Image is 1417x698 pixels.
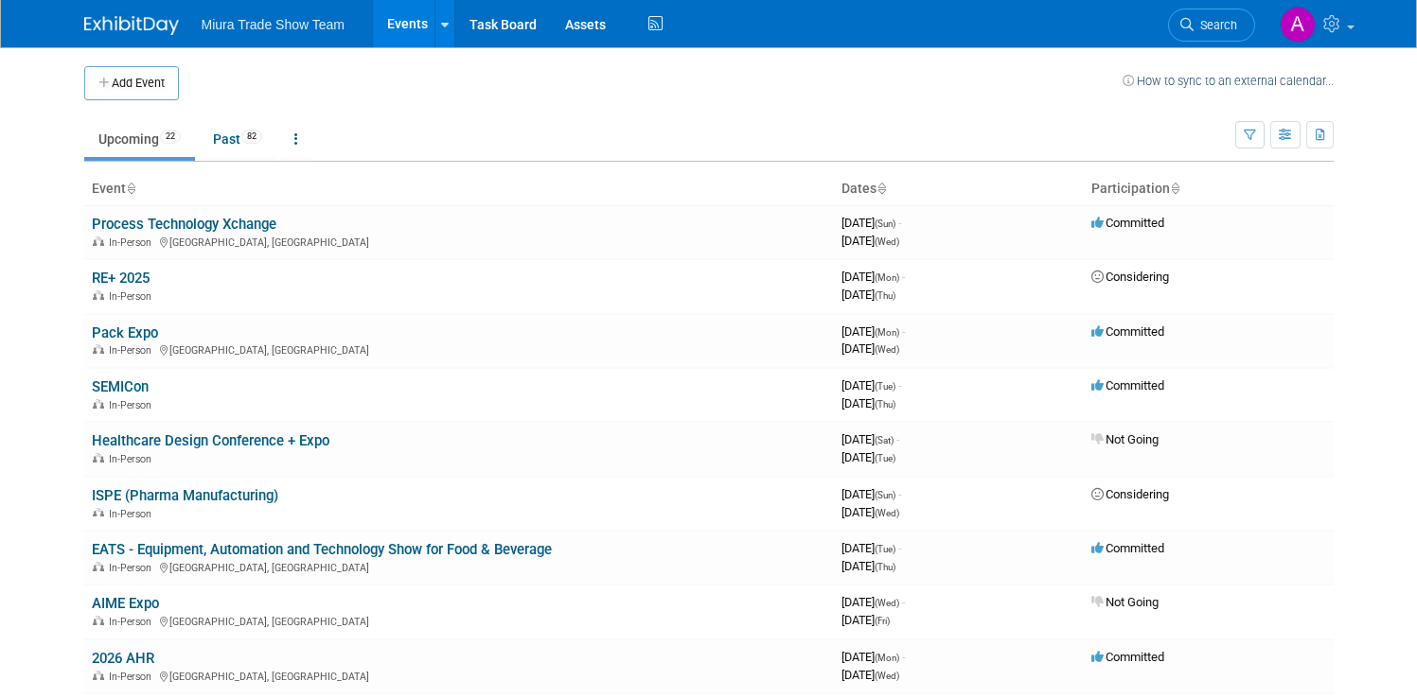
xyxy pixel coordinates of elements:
th: Event [84,173,834,205]
span: (Thu) [875,399,895,410]
span: [DATE] [841,541,901,555]
span: [DATE] [841,288,895,302]
span: In-Person [109,290,157,303]
span: (Fri) [875,616,890,626]
span: (Sat) [875,435,894,445]
span: - [902,595,905,609]
span: Considering [1091,270,1169,284]
a: AIME Expo [92,595,159,612]
button: Add Event [84,66,179,100]
img: Ashley Harris [1280,7,1316,43]
span: 22 [160,130,181,144]
span: In-Person [109,562,157,574]
a: Healthcare Design Conference + Expo [92,432,329,449]
div: [GEOGRAPHIC_DATA], [GEOGRAPHIC_DATA] [92,559,826,574]
img: In-Person Event [93,671,104,680]
span: Committed [1091,541,1164,555]
span: [DATE] [841,270,905,284]
span: In-Person [109,616,157,628]
span: - [898,216,901,230]
span: [DATE] [841,487,901,501]
span: (Mon) [875,327,899,338]
span: (Sun) [875,490,895,500]
a: Pack Expo [92,324,158,341]
span: Committed [1091,378,1164,393]
span: In-Person [109,236,157,249]
span: (Mon) [875,272,899,283]
a: Sort by Start Date [877,181,886,196]
span: - [902,650,905,664]
a: Upcoming22 [84,121,195,157]
span: (Wed) [875,508,899,518]
span: Committed [1091,324,1164,339]
div: [GEOGRAPHIC_DATA], [GEOGRAPHIC_DATA] [92,234,826,249]
span: [DATE] [841,378,901,393]
img: In-Person Event [93,399,104,409]
span: Not Going [1091,595,1159,609]
span: (Wed) [875,236,899,247]
span: [DATE] [841,432,899,446]
a: ISPE (Pharma Manufacturing) [92,487,278,504]
span: [DATE] [841,505,899,519]
span: In-Person [109,508,157,520]
span: In-Person [109,399,157,411]
span: (Tue) [875,544,895,554]
span: [DATE] [841,595,905,609]
a: 2026 AHR [92,650,154,667]
span: [DATE] [841,396,895,410]
span: (Sun) [875,218,895,229]
div: [GEOGRAPHIC_DATA], [GEOGRAPHIC_DATA] [92,341,826,357]
span: [DATE] [841,668,899,682]
img: In-Person Event [93,453,104,462]
span: [DATE] [841,559,895,573]
span: [DATE] [841,234,899,248]
th: Dates [834,173,1084,205]
span: [DATE] [841,216,901,230]
span: - [898,487,901,501]
span: - [898,541,901,555]
span: In-Person [109,344,157,357]
span: Committed [1091,650,1164,664]
span: In-Person [109,671,157,683]
img: In-Person Event [93,344,104,354]
span: (Thu) [875,290,895,301]
a: Past82 [199,121,276,157]
span: (Tue) [875,453,895,463]
img: In-Person Event [93,562,104,571]
span: [DATE] [841,341,899,356]
a: RE+ 2025 [92,270,150,287]
span: - [902,270,905,284]
span: (Wed) [875,344,899,355]
span: Committed [1091,216,1164,230]
img: In-Person Event [93,290,104,300]
div: [GEOGRAPHIC_DATA], [GEOGRAPHIC_DATA] [92,668,826,683]
span: - [896,432,899,446]
span: Not Going [1091,432,1159,446]
a: How to sync to an external calendar... [1123,74,1334,88]
span: [DATE] [841,613,890,627]
span: [DATE] [841,324,905,339]
a: EATS - Equipment, Automation and Technology Show for Food & Beverage [92,541,552,558]
img: In-Person Event [93,616,104,625]
span: Considering [1091,487,1169,501]
img: ExhibitDay [84,16,179,35]
span: (Wed) [875,671,899,681]
span: (Mon) [875,653,899,663]
a: Search [1168,9,1255,42]
span: [DATE] [841,650,905,664]
span: In-Person [109,453,157,465]
div: [GEOGRAPHIC_DATA], [GEOGRAPHIC_DATA] [92,613,826,628]
a: SEMICon [92,378,149,395]
span: - [902,324,905,339]
span: Miura Trade Show Team [202,17,345,32]
span: (Wed) [875,598,899,608]
span: [DATE] [841,450,895,464]
a: Sort by Event Name [126,181,135,196]
span: (Tue) [875,381,895,392]
span: (Thu) [875,562,895,572]
th: Participation [1084,173,1334,205]
a: Process Technology Xchange [92,216,276,233]
span: - [898,378,901,393]
span: Search [1194,18,1237,32]
img: In-Person Event [93,508,104,517]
